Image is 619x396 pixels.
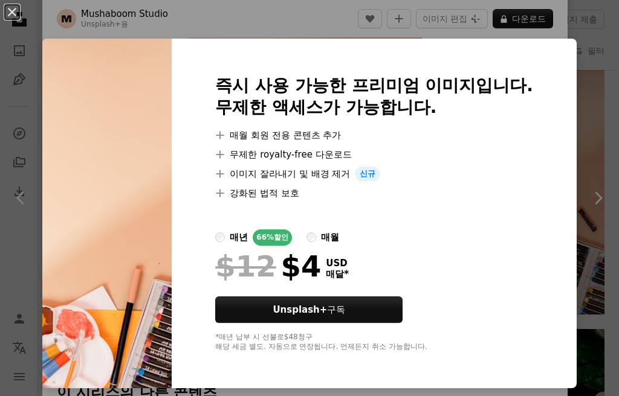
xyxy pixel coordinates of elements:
div: 66% 할인 [253,229,292,246]
img: premium_photo-1670963025304-b71cc3bfedee [42,39,172,388]
div: $4 [215,251,321,282]
span: $12 [215,251,276,282]
li: 무제한 royalty-free 다운로드 [215,147,533,162]
div: 매월 [321,230,339,244]
li: 이미지 잘라내기 및 배경 제거 [215,167,533,181]
div: *매년 납부 시 선불로 $48 청구 해당 세금 별도. 자동으로 연장됩니다. 언제든지 취소 가능합니다. [215,333,533,352]
input: 매년66%할인 [215,232,225,242]
li: 강화된 법적 보호 [215,186,533,200]
li: 매월 회원 전용 콘텐츠 추가 [215,128,533,142]
div: 매년 [230,230,248,244]
button: Unsplash+구독 [215,296,403,323]
strong: Unsplash+ [273,304,327,315]
h2: 즉시 사용 가능한 프리미엄 이미지입니다. 무제한 액세스가 가능합니다. [215,75,533,118]
input: 매월 [306,232,316,242]
span: 신규 [355,167,380,181]
span: USD [326,258,349,269]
